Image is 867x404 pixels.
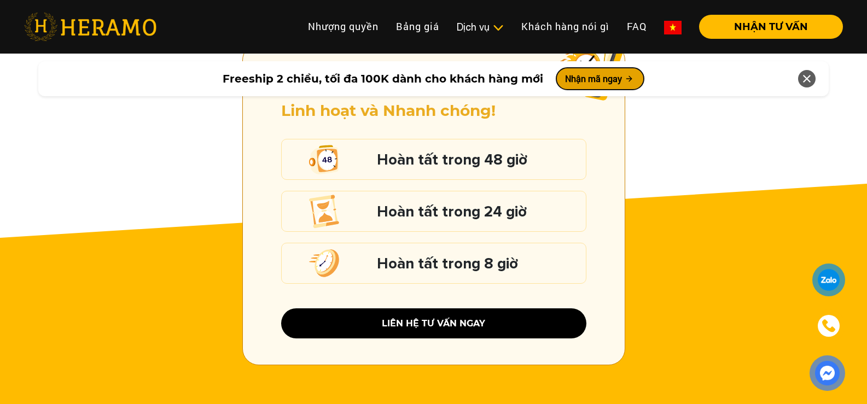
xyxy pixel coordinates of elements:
img: heramo-logo.png [24,13,156,41]
h5: Hoàn tất trong 24 giờ [377,204,580,219]
button: NHẬN TƯ VẤN [699,15,843,39]
a: NHẬN TƯ VẤN [690,22,843,32]
h5: Hoàn tất trong 8 giờ [377,256,580,271]
h4: Linh hoạt và Nhanh chóng! [281,102,586,120]
a: phone-icon [814,311,843,341]
a: Khách hàng nói gì [513,15,618,38]
a: Bảng giá [387,15,448,38]
img: subToggleIcon [492,22,504,33]
div: Dịch vụ [457,20,504,34]
img: phone-icon [823,320,835,332]
h5: Hoàn tất trong 48 giờ [377,153,580,167]
img: vn-flag.png [664,21,682,34]
button: Nhận mã ngay [556,68,644,90]
button: liên hệ tư vấn ngay [281,308,586,338]
span: Freeship 2 chiều, tối đa 100K dành cho khách hàng mới [223,71,543,87]
a: Nhượng quyền [299,15,387,38]
a: FAQ [618,15,655,38]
